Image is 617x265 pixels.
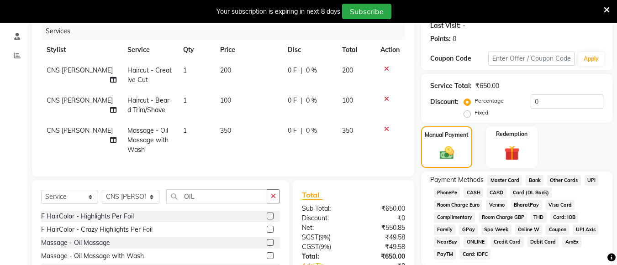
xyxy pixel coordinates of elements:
div: - [463,21,465,31]
span: Debit Card [527,237,559,247]
span: CGST [302,243,319,251]
span: CASH [464,187,483,198]
span: Online W [515,224,543,235]
span: Credit Card [491,237,524,247]
button: Apply [578,52,604,66]
div: Total: [295,252,353,261]
span: | [301,126,302,135]
div: Massage - Oil Massage [41,238,110,248]
th: Stylist [41,40,122,60]
div: ₹49.58 [353,233,412,242]
span: 0 % [306,66,317,75]
span: 0 F [288,126,297,135]
div: ₹49.58 [353,242,412,252]
span: CNS [PERSON_NAME] [47,126,113,135]
span: GPay [459,224,478,235]
div: Your subscription is expiring in next 8 days [216,7,340,16]
span: BharatPay [511,200,542,210]
span: | [301,66,302,75]
span: 350 [220,126,231,135]
span: CARD [487,187,506,198]
span: Master Card [487,175,522,186]
div: ₹550.85 [353,223,412,233]
th: Qty [178,40,215,60]
input: Search or Scan [166,189,267,203]
div: Service Total: [430,81,472,91]
label: Percentage [475,97,504,105]
span: 9% [320,234,329,241]
div: Services [42,23,412,40]
span: Room Charge GBP [479,212,527,223]
th: Total [337,40,375,60]
span: Bank [526,175,543,186]
span: | [301,96,302,105]
div: Last Visit: [430,21,461,31]
span: AmEx [562,237,581,247]
span: UPI [585,175,599,186]
div: ( ) [295,233,353,242]
span: Card (DL Bank) [510,187,552,198]
span: THD [531,212,547,223]
span: 1 [183,96,187,104]
label: Redemption [496,130,527,138]
span: Other Cards [547,175,581,186]
span: 350 [342,126,353,135]
th: Action [375,40,405,60]
span: Spa Week [481,224,512,235]
span: 100 [342,96,353,104]
button: Subscribe [342,4,391,19]
span: SGST [302,233,318,241]
span: ONLINE [464,237,487,247]
div: Discount: [430,97,459,107]
span: Family [434,224,455,235]
span: PayTM [434,249,456,260]
span: Total [302,190,323,200]
div: ₹0 [353,213,412,223]
span: 0 % [306,126,317,135]
input: Enter Offer / Coupon Code [488,52,575,66]
span: CNS [PERSON_NAME] [47,96,113,104]
span: 100 [220,96,231,104]
span: Massage - Oil Massage with Wash [127,126,169,154]
div: ( ) [295,242,353,252]
div: ₹650.00 [475,81,499,91]
span: 200 [220,66,231,74]
span: UPI Axis [573,224,598,235]
img: _cash.svg [435,145,459,161]
span: Haircut - Creative Cut [127,66,172,84]
div: F HairColor - Crazy Highlights Per Foil [41,225,153,234]
div: Discount: [295,213,353,223]
label: Manual Payment [425,131,469,139]
div: Massage - Oil Massage with Wash [41,251,144,261]
span: Card: IOB [550,212,579,223]
th: Service [122,40,178,60]
div: Net: [295,223,353,233]
span: 0 % [306,96,317,105]
span: Room Charge Euro [434,200,482,210]
th: Disc [282,40,337,60]
span: Card: IDFC [459,249,490,260]
span: Payment Methods [430,175,484,185]
div: Coupon Code [430,54,488,63]
span: Venmo [486,200,507,210]
div: F HairColor - Highlights Per Foil [41,212,134,221]
span: CNS [PERSON_NAME] [47,66,113,74]
span: 9% [321,243,329,250]
span: 1 [183,126,187,135]
span: 200 [342,66,353,74]
span: 1 [183,66,187,74]
div: ₹650.00 [353,252,412,261]
span: Complimentary [434,212,475,223]
div: 0 [453,34,456,44]
span: 0 F [288,96,297,105]
span: PhonePe [434,187,460,198]
div: Points: [430,34,451,44]
div: ₹650.00 [353,204,412,213]
span: Coupon [546,224,569,235]
span: 0 F [288,66,297,75]
th: Price [215,40,282,60]
img: _gift.svg [500,144,524,162]
span: Haircut - Beard Trim/Shave [127,96,169,114]
div: Sub Total: [295,204,353,213]
span: Visa Card [546,200,575,210]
